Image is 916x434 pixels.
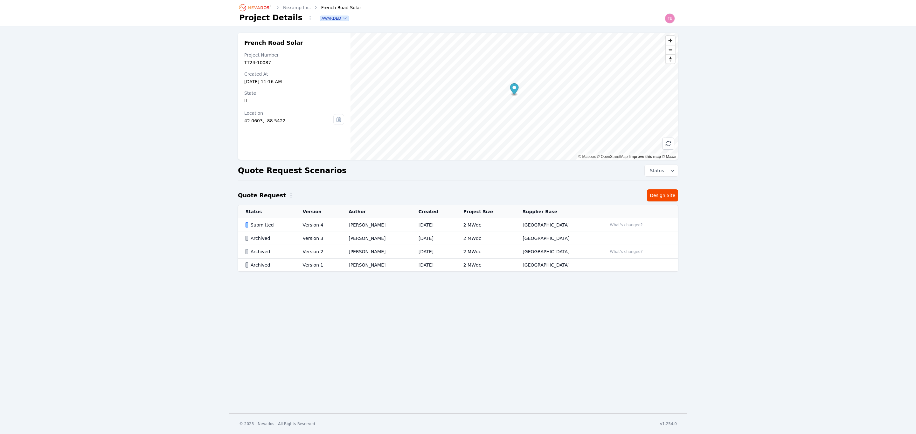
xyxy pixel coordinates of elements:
[238,166,346,176] h2: Quote Request Scenarios
[607,221,646,228] button: What's changed?
[510,83,518,96] div: Map marker
[238,191,286,200] h2: Quote Request
[239,13,302,23] h1: Project Details
[244,118,333,124] div: 42.0603, -88.5422
[295,218,341,232] td: Version 4
[665,13,675,24] img: Ted Elliott
[244,110,333,116] div: Location
[647,189,678,201] a: Design Site
[238,205,295,218] th: Status
[515,218,599,232] td: [GEOGRAPHIC_DATA]
[629,154,661,159] a: Improve this map
[244,98,344,104] div: IL
[295,232,341,245] td: Version 3
[660,421,677,426] div: v1.254.0
[295,245,341,259] td: Version 2
[411,205,456,218] th: Created
[456,245,515,259] td: 2 MWdc
[350,33,678,160] canvas: Map
[597,154,628,159] a: OpenStreetMap
[645,165,678,176] button: Status
[456,218,515,232] td: 2 MWdc
[283,4,311,11] a: Nexamp Inc.
[341,205,411,218] th: Author
[238,245,678,259] tr: ArchivedVersion 2[PERSON_NAME][DATE]2 MWdc[GEOGRAPHIC_DATA]What's changed?
[246,248,292,255] div: Archived
[662,154,677,159] a: Maxar
[341,259,411,272] td: [PERSON_NAME]
[411,259,456,272] td: [DATE]
[341,232,411,245] td: [PERSON_NAME]
[244,90,344,96] div: State
[515,232,599,245] td: [GEOGRAPHIC_DATA]
[239,421,315,426] div: © 2025 - Nevados - All Rights Reserved
[246,262,292,268] div: Archived
[515,245,599,259] td: [GEOGRAPHIC_DATA]
[246,235,292,241] div: Archived
[244,39,344,47] h2: French Road Solar
[456,259,515,272] td: 2 MWdc
[320,16,349,21] button: Awarded
[515,205,599,218] th: Supplier Base
[246,222,292,228] div: Submitted
[238,218,678,232] tr: SubmittedVersion 4[PERSON_NAME][DATE]2 MWdc[GEOGRAPHIC_DATA]What's changed?
[341,245,411,259] td: [PERSON_NAME]
[411,245,456,259] td: [DATE]
[666,36,675,45] button: Zoom in
[238,232,678,245] tr: ArchivedVersion 3[PERSON_NAME][DATE]2 MWdc[GEOGRAPHIC_DATA]
[239,3,361,13] nav: Breadcrumb
[607,248,646,255] button: What's changed?
[244,78,344,85] div: [DATE] 11:16 AM
[244,71,344,77] div: Created At
[666,45,675,54] button: Zoom out
[295,259,341,272] td: Version 1
[244,59,344,66] div: TT24-10087
[578,154,596,159] a: Mapbox
[666,54,675,64] button: Reset bearing to north
[515,259,599,272] td: [GEOGRAPHIC_DATA]
[312,4,361,11] div: French Road Solar
[244,52,344,58] div: Project Number
[295,205,341,218] th: Version
[666,55,675,64] span: Reset bearing to north
[238,259,678,272] tr: ArchivedVersion 1[PERSON_NAME][DATE]2 MWdc[GEOGRAPHIC_DATA]
[456,232,515,245] td: 2 MWdc
[341,218,411,232] td: [PERSON_NAME]
[647,167,664,174] span: Status
[411,218,456,232] td: [DATE]
[411,232,456,245] td: [DATE]
[456,205,515,218] th: Project Size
